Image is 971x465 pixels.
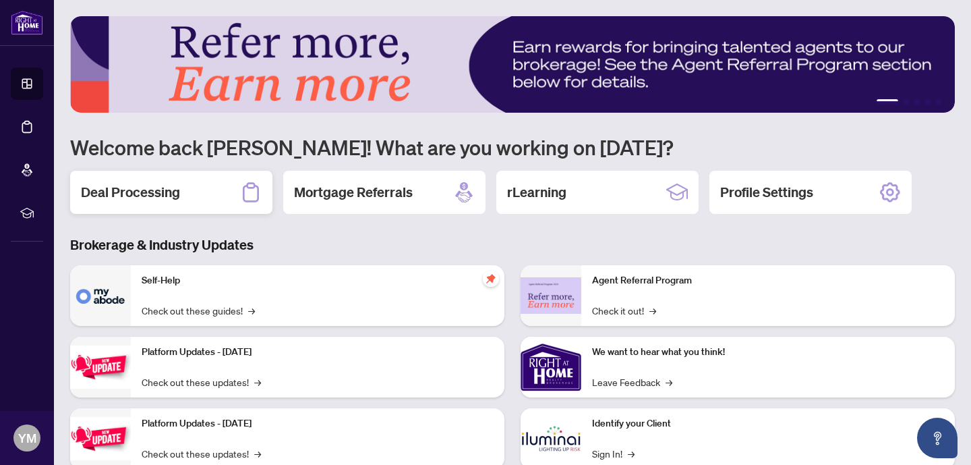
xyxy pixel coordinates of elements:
[592,446,635,461] a: Sign In!→
[70,134,955,160] h1: Welcome back [PERSON_NAME]! What are you working on [DATE]?
[142,416,494,431] p: Platform Updates - [DATE]
[142,273,494,288] p: Self-Help
[294,183,413,202] h2: Mortgage Referrals
[592,273,944,288] p: Agent Referral Program
[507,183,566,202] h2: rLearning
[142,446,261,461] a: Check out these updates!→
[142,375,261,389] a: Check out these updates!→
[483,271,499,287] span: pushpin
[248,303,255,318] span: →
[521,337,581,398] img: We want to hear what you think!
[254,375,261,389] span: →
[877,99,898,105] button: 1
[142,345,494,360] p: Platform Updates - [DATE]
[904,99,909,105] button: 2
[18,429,36,447] span: YM
[592,303,656,318] a: Check it out!→
[70,16,955,113] img: Slide 0
[917,418,958,458] button: Open asap
[720,183,813,202] h2: Profile Settings
[81,183,180,202] h2: Deal Processing
[628,446,635,461] span: →
[936,99,941,105] button: 5
[70,236,955,254] h3: Brokerage & Industry Updates
[592,345,944,360] p: We want to hear what you think!
[11,10,43,35] img: logo
[592,416,944,431] p: Identify your Client
[254,446,261,461] span: →
[666,375,672,389] span: →
[592,375,672,389] a: Leave Feedback→
[70,265,131,326] img: Self-Help
[70,417,131,460] img: Platform Updates - July 8, 2025
[70,346,131,388] img: Platform Updates - July 21, 2025
[914,99,920,105] button: 3
[142,303,255,318] a: Check out these guides!→
[649,303,656,318] span: →
[521,277,581,314] img: Agent Referral Program
[925,99,931,105] button: 4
